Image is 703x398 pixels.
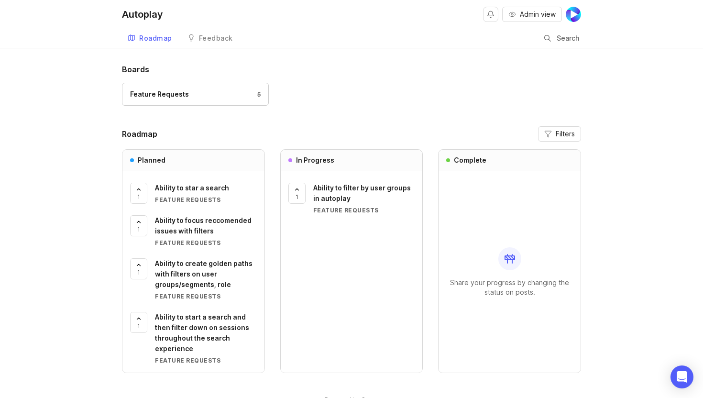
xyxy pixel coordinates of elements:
button: 1 [130,183,147,204]
h3: Planned [138,155,165,165]
img: Greg [566,7,581,22]
span: 1 [137,225,140,233]
div: Feature Requests [155,292,257,300]
a: Ability to start a search and then filter down on sessions throughout the search experienceFeatur... [155,312,257,365]
a: Ability to filter by user groups in autoplayFeature Requests [313,183,415,214]
a: Feature Requests5 [122,83,269,106]
div: Feature Requests [155,239,257,247]
button: Admin view [502,7,562,22]
button: 1 [288,183,306,204]
span: Ability to focus reccomended issues with filters [155,216,252,235]
div: Feedback [199,35,233,42]
h2: Roadmap [122,128,157,140]
span: 1 [137,268,140,276]
a: Ability to star a searchFeature Requests [155,183,257,204]
span: 1 [137,322,140,330]
button: 1 [130,258,147,279]
span: Admin view [520,10,556,19]
span: Ability to start a search and then filter down on sessions throughout the search experience [155,313,249,353]
span: Ability to filter by user groups in autoplay [313,184,411,202]
p: Share your progress by changing the status on posts. [446,278,573,297]
button: 1 [130,215,147,236]
button: Notifications [483,7,498,22]
div: 5 [253,90,261,99]
h3: Complete [454,155,486,165]
div: Feature Requests [313,206,415,214]
button: 1 [130,312,147,333]
a: Ability to create golden paths with filters on user groups/segments, roleFeature Requests [155,258,257,300]
span: 1 [296,193,298,201]
div: Feature Requests [155,196,257,204]
a: Ability to focus reccomended issues with filtersFeature Requests [155,215,257,247]
span: 1 [137,193,140,201]
div: Autoplay [122,10,163,19]
span: Ability to create golden paths with filters on user groups/segments, role [155,259,253,288]
div: Feature Requests [130,89,189,99]
a: Feedback [182,29,239,48]
div: Feature Requests [155,356,257,365]
h3: In Progress [296,155,334,165]
div: Open Intercom Messenger [670,365,693,388]
span: Filters [556,129,575,139]
div: Roadmap [139,35,172,42]
span: Ability to star a search [155,184,229,192]
a: Roadmap [122,29,178,48]
h1: Boards [122,64,581,75]
button: Filters [538,126,581,142]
